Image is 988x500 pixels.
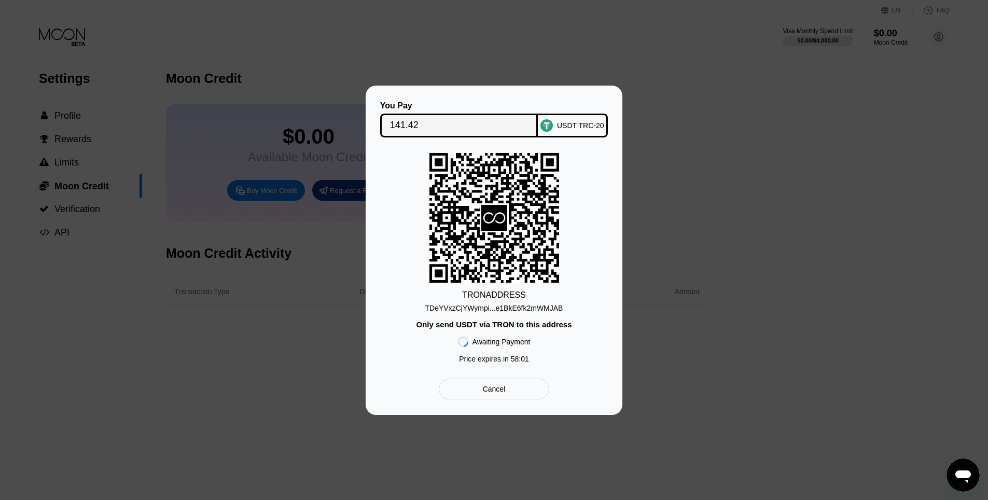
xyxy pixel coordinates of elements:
div: TDeYVxzCjYWympi...e1BkE6fk2mWMJAB [425,304,563,312]
div: Cancel [439,379,549,399]
div: You Pay [380,101,538,110]
div: USDT TRC-20 [557,121,604,130]
div: You PayUSDT TRC-20 [381,101,607,137]
div: Price expires in [459,355,529,363]
span: 58 : 01 [511,355,529,363]
div: Only send USDT via TRON to this address [416,320,572,329]
div: TRON ADDRESS [462,290,526,300]
div: Cancel [483,384,506,394]
div: Awaiting Payment [472,338,531,346]
iframe: Кнопка запуска окна обмена сообщениями [947,459,980,492]
div: TDeYVxzCjYWympi...e1BkE6fk2mWMJAB [425,300,563,312]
